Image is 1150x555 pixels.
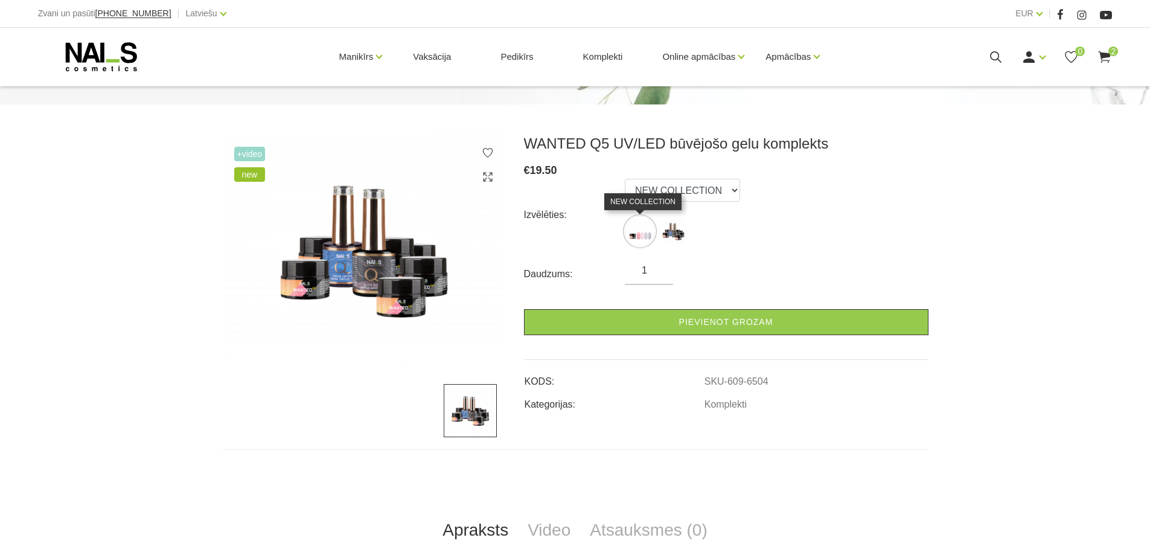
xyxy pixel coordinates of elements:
a: Latviešu [186,6,217,21]
a: Online apmācības [662,33,735,81]
span: [PHONE_NUMBER] [95,8,171,18]
div: Zvani un pasūti [38,6,171,21]
a: Komplekti [573,28,633,86]
a: [PHONE_NUMBER] [95,9,171,18]
a: Vaksācija [403,28,461,86]
span: 19.50 [530,164,557,176]
a: 0 [1064,50,1079,65]
a: EUR [1015,6,1033,21]
img: ... [444,384,497,437]
span: | [177,6,180,21]
img: ... [658,216,688,246]
a: Pedikīrs [491,28,543,86]
a: Video [518,510,580,550]
div: Izvēlēties: [524,205,625,225]
a: 2 [1097,50,1112,65]
span: +Video [234,147,266,161]
span: 0 [1075,47,1085,56]
img: ... [222,135,506,366]
a: Manikīrs [339,33,374,81]
a: Komplekti [704,399,747,410]
a: Atsauksmes (0) [580,510,717,550]
span: | [1049,6,1051,21]
span: € [524,164,530,176]
a: SKU-609-6504 [704,376,768,387]
td: Kategorijas: [524,389,704,412]
a: Apraksts [433,510,518,550]
h3: WANTED Q5 UV/LED būvējošo gelu komplekts [524,135,928,153]
a: Apmācības [765,33,811,81]
span: 2 [1108,47,1118,56]
a: Pievienot grozam [524,309,928,335]
img: ... [625,216,655,246]
span: new [234,167,266,182]
td: KODS: [524,366,704,389]
div: Daudzums: [524,265,625,284]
